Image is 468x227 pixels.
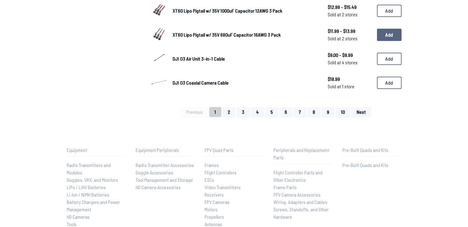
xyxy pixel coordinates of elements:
span: Battery Chargers and Power Management [67,199,120,212]
span: Propellers [205,214,224,220]
a: FPV Camera Accessories [274,191,333,198]
img: image [150,25,168,42]
a: Motors [205,206,264,213]
a: XT60 Lipo Pigtail w/ 35V 680uF Capacitor 16AWG 3 Pack [173,31,318,38]
p: Peripherals and Replacement Parts [274,146,333,161]
span: $12.99 - $15.49 [328,3,372,11]
span: Tool Management and Storage [136,177,193,183]
span: HD Cameras [67,214,90,220]
span: Radio Transmitters and Modules [67,162,111,175]
span: Flight Controllers [205,169,237,175]
span: Flight Controller Parts and Other Electronics [274,169,322,183]
a: Battery Chargers and Power Management [67,198,126,213]
a: LiPo / LiHV Batteries [67,184,126,191]
a: Radio Transmitters and Modules [67,161,126,176]
span: $9.00 - $9.99 [328,51,372,59]
p: Equipment Peripherals [136,146,195,154]
a: image [150,49,168,68]
span: Pre-Built Quads and Kits [342,162,388,168]
button: 4 [251,107,264,117]
button: Add [377,77,402,89]
p: Equipment [67,146,126,154]
span: Receivers [205,192,224,197]
a: Goggle Accessories [136,169,195,176]
button: 1 [209,107,221,117]
p: Pre-Built Quads and Kits [342,146,402,154]
span: Sold at 2 stores [328,35,372,42]
img: image [150,73,168,90]
span: Li-Ion / NiMH Batteries [67,192,109,197]
a: Tool Management and Storage [136,176,195,184]
a: XT60 Lipo Pigtail w/ 35V 1000uF Capacitor 12AWG 3 Pack [173,7,318,14]
button: 10 [336,107,350,117]
span: Video Transmitters [205,184,241,190]
span: FPV Camera Accessories [274,192,321,197]
a: DJI O3 Air Unit 3-in-1 Cable [173,55,318,62]
a: FPV Cameras [205,198,264,206]
span: DJI O3 Coaxial Camera Cable [173,80,229,86]
a: Wiring, Adapters and Cables [274,198,333,206]
span: Screws, Standoffs, and Other Hardware [274,206,329,220]
span: ESCs [205,177,214,183]
span: Sold at 1 store [328,83,372,90]
span: Next [357,110,366,114]
button: 8 [307,107,320,117]
a: image [150,1,168,20]
button: 3 [237,107,250,117]
a: Receivers [205,191,264,198]
button: Next [351,107,371,117]
button: Add [377,5,402,17]
span: HD Camera Accessories [136,184,181,190]
a: Frames [205,161,264,169]
span: Motors [205,206,218,212]
a: HD Cameras [67,213,126,221]
a: Propellers [205,213,264,221]
img: image [150,49,168,66]
a: Pre-Built Quads and Kits [342,161,402,169]
span: XT60 Lipo Pigtail w/ 35V 1000uF Capacitor 12AWG 3 Pack [173,8,282,14]
span: LiPo / LiHV Batteries [67,184,106,190]
button: 5 [265,107,278,117]
span: Frame Parts [274,184,297,190]
button: 7 [294,107,306,117]
a: DJI O3 Coaxial Camera Cable [173,79,318,86]
a: ESCs [205,176,264,184]
span: $11.99 - $13.99 [328,27,372,35]
a: image [150,25,168,44]
button: 2 [222,107,235,117]
span: Frames [205,162,219,168]
span: DJI O3 Air Unit 3-in-1 Cable [173,56,225,62]
a: Radio Transmitter Accessories [136,161,195,169]
span: Sold at 2 stores [328,11,372,18]
button: Add [377,29,402,41]
a: image [150,73,168,92]
a: HD Camera Accessories [136,184,195,191]
span: $18.99 [328,75,372,83]
span: FPV Cameras [205,199,230,205]
a: Flight Controller Parts and Other Electronics [274,169,333,184]
img: image [150,1,168,18]
span: Tools [67,221,77,227]
button: 9 [322,107,334,117]
a: Li-Ion / NiMH Batteries [67,191,126,198]
span: Goggles, VRX, and Monitors [67,177,118,183]
a: Screws, Standoffs, and Other Hardware [274,206,333,221]
a: Flight Controllers [205,169,264,176]
span: Goggle Accessories [136,169,173,175]
a: Video Transmitters [205,184,264,191]
button: Add [377,53,402,65]
span: XT60 Lipo Pigtail w/ 35V 680uF Capacitor 16AWG 3 Pack [173,32,281,38]
span: Wiring, Adapters and Cables [274,199,327,205]
span: Sold at 4 stores [328,59,372,66]
span: Radio Transmitter Accessories [136,162,194,168]
p: FPV Quad Parts [205,146,264,154]
span: Antennas [205,221,222,227]
button: 6 [279,107,292,117]
a: Frame Parts [274,184,333,191]
a: Goggles, VRX, and Monitors [67,176,126,184]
